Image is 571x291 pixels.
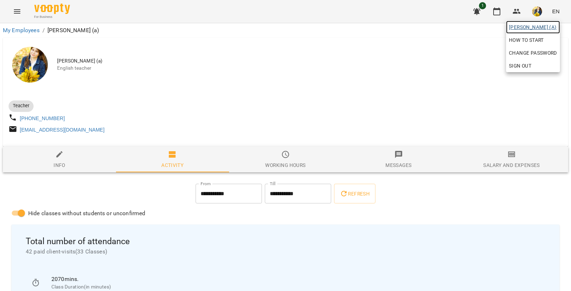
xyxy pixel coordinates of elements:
[506,59,560,72] button: Sign Out
[509,36,544,44] span: How to start
[506,34,547,46] a: How to start
[509,49,557,57] span: Change Password
[506,21,560,34] a: [PERSON_NAME] (а)
[509,61,531,70] span: Sign Out
[509,23,557,31] span: [PERSON_NAME] (а)
[506,46,560,59] a: Change Password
